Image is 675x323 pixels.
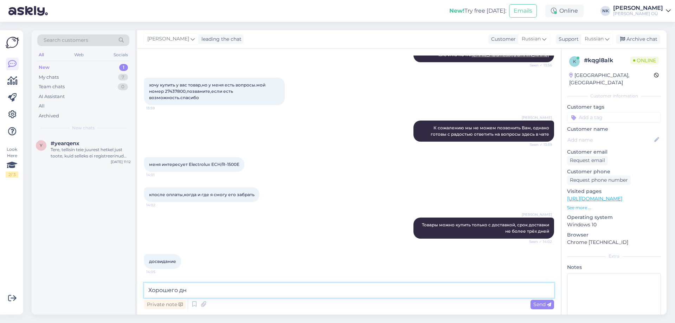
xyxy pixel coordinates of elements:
p: Customer tags [567,103,661,111]
span: Send [533,301,551,308]
div: Web [73,50,85,59]
div: Online [545,5,584,17]
div: 0 [118,83,128,90]
span: Seen ✓ 13:59 [526,142,552,147]
div: AI Assistant [39,93,65,100]
textarea: Хорошего д [144,283,554,298]
div: Support [556,35,579,43]
div: 7 [118,74,128,81]
span: досвидание [149,259,176,264]
input: Add a tag [567,112,661,123]
div: [PERSON_NAME] OÜ [613,11,663,17]
div: Request email [567,156,608,165]
p: Customer name [567,125,661,133]
div: Customer information [567,93,661,99]
div: Archived [39,112,59,119]
div: 2 / 3 [6,172,18,178]
div: New [39,64,50,71]
button: Emails [509,4,537,18]
p: Notes [567,264,661,271]
span: Seen ✓ 13:56 [526,63,552,68]
span: меня интересует Electrolux ECH/R-1500E [149,162,239,167]
span: Russian [585,35,604,43]
p: Windows 10 [567,221,661,228]
div: 1 [119,64,128,71]
div: My chats [39,74,59,81]
div: [DATE] 11:12 [111,159,131,164]
span: [PERSON_NAME] [522,212,552,217]
div: All [37,50,45,59]
div: Extra [567,253,661,259]
span: Online [630,57,659,64]
div: Tere, tellisin teie juurest hetkel just toote, kuid selleks ei registreerinud kontot. Palusin ka ... [51,147,131,159]
span: [PERSON_NAME] [147,35,189,43]
span: y [40,143,43,148]
span: 13:59 [146,105,173,111]
span: К сожалению мы не можем позвонить Вам, однако готовы с радостью ответить на вопросы здесь в чате [431,125,550,137]
div: # kqgl8alk [584,56,630,65]
img: Askly Logo [6,36,19,49]
div: NK [600,6,610,16]
span: [PERSON_NAME] [522,115,552,120]
span: Search customers [44,37,88,44]
p: Customer phone [567,168,661,175]
div: Private note [144,300,186,309]
p: See more ... [567,205,661,211]
span: 14:05 [146,269,173,274]
span: Seen ✓ 14:02 [526,239,552,244]
div: Request phone number [567,175,631,185]
a: [URL][DOMAIN_NAME] [567,195,622,202]
span: хочу купить у вас товар,но у меня есть вопросы.мой номер 27437800,позваните,если есть возможность... [149,82,266,100]
span: 14:02 [146,202,173,208]
p: Customer email [567,148,661,156]
div: All [39,103,45,110]
span: #yearqenx [51,140,79,147]
div: Socials [112,50,129,59]
div: leading the chat [199,35,242,43]
span: New chats [72,125,95,131]
p: Browser [567,231,661,239]
div: Try free [DATE]: [449,7,506,15]
input: Add name [567,136,653,144]
p: Visited pages [567,188,661,195]
span: 14:01 [146,172,173,177]
div: Look Here [6,146,18,178]
div: [GEOGRAPHIC_DATA], [GEOGRAPHIC_DATA] [569,72,654,86]
p: Operating system [567,214,661,221]
span: кпосле оплаты,когда и где я смогу его забрать [149,192,255,197]
span: k [573,59,576,64]
div: Team chats [39,83,65,90]
span: Russian [522,35,541,43]
b: New! [449,7,464,14]
div: Archive chat [616,34,660,44]
div: [PERSON_NAME] [613,5,663,11]
a: [PERSON_NAME][PERSON_NAME] OÜ [613,5,671,17]
div: Customer [488,35,516,43]
span: Товары можно купить только с доставкой, срок доставки не более трёх дней [422,222,550,234]
p: Chrome [TECHNICAL_ID] [567,239,661,246]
